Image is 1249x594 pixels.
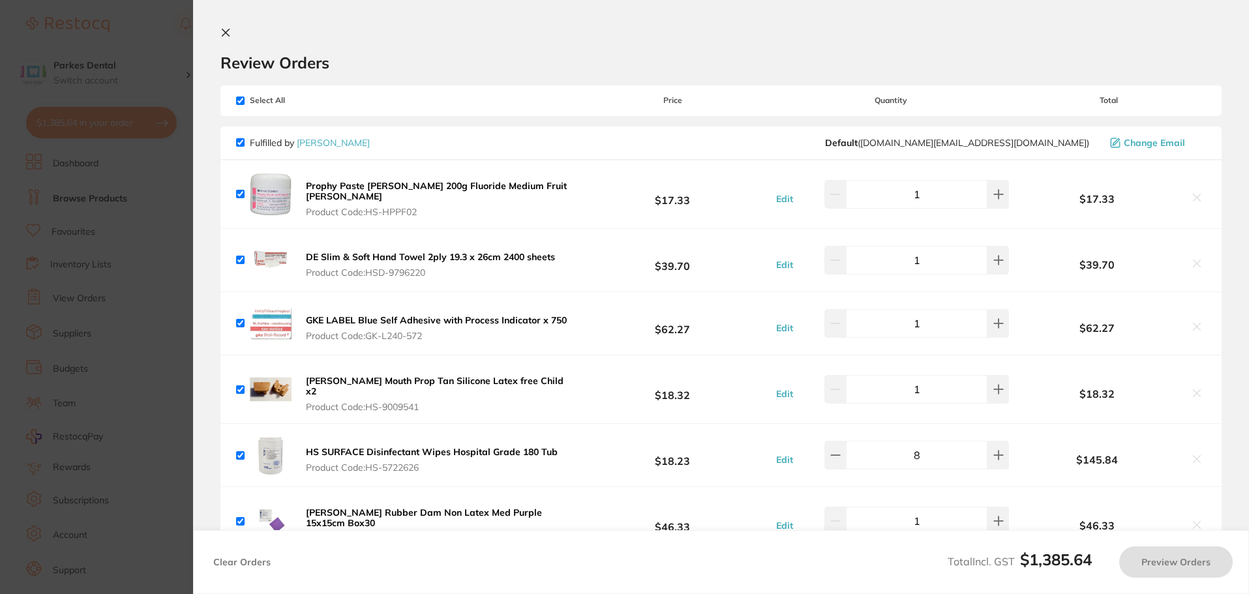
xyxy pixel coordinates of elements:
button: GKE LABEL Blue Self Adhesive with Process Indicator x 750 Product Code:GK-L240-572 [302,314,571,342]
b: $62.27 [1012,322,1182,334]
a: [PERSON_NAME] [297,137,370,149]
b: $17.33 [575,182,769,206]
img: YWx2YXR4NQ [250,500,292,542]
span: Price [575,96,769,105]
b: [PERSON_NAME] Rubber Dam Non Latex Med Purple 15x15cm Box30 [306,507,542,529]
button: Change Email [1106,137,1206,149]
b: $46.33 [575,509,769,533]
b: $18.32 [575,378,769,402]
img: eGNpM3Q3dQ [250,303,292,344]
button: Edit [772,520,797,531]
button: Prophy Paste [PERSON_NAME] 200g Fluoride Medium Fruit [PERSON_NAME] Product Code:HS-HPPF02 [302,180,575,218]
b: Prophy Paste [PERSON_NAME] 200g Fluoride Medium Fruit [PERSON_NAME] [306,180,567,202]
b: [PERSON_NAME] Mouth Prop Tan Silicone Latex free Child x2 [306,375,564,397]
b: $46.33 [1012,520,1182,531]
span: customer.care@henryschein.com.au [825,138,1089,148]
b: $18.32 [1012,388,1182,400]
b: $62.27 [575,312,769,336]
span: Quantity [770,96,1012,105]
p: Fulfilled by [250,138,370,148]
button: Edit [772,388,797,400]
button: Edit [772,193,797,205]
b: $145.84 [1012,454,1182,466]
img: NnBsaHc2eA [250,173,292,215]
button: Edit [772,259,797,271]
b: $1,385.64 [1020,550,1092,569]
span: Select All [236,96,367,105]
b: Default [825,137,858,149]
button: Edit [772,454,797,466]
span: Total [1012,96,1206,105]
span: Product Code: GK-L240-572 [306,331,567,341]
b: HS SURFACE Disinfectant Wipes Hospital Grade 180 Tub [306,446,558,458]
button: DE Slim & Soft Hand Towel 2ply 19.3 x 26cm 2400 sheets Product Code:HSD-9796220 [302,251,559,278]
h2: Review Orders [220,53,1222,72]
b: $18.23 [575,443,769,468]
b: $17.33 [1012,193,1182,205]
img: bXQ1cXM2Yw [250,239,292,281]
b: $39.70 [1012,259,1182,271]
b: $39.70 [575,248,769,273]
img: eGxoajI3eQ [250,434,292,476]
span: Product Code: HSD-9796220 [306,267,555,278]
b: DE Slim & Soft Hand Towel 2ply 19.3 x 26cm 2400 sheets [306,251,555,263]
span: Change Email [1124,138,1185,148]
span: Product Code: HS-9009541 [306,402,571,412]
b: GKE LABEL Blue Self Adhesive with Process Indicator x 750 [306,314,567,326]
img: aXUyNzRpaQ [250,368,292,410]
button: [PERSON_NAME] Mouth Prop Tan Silicone Latex free Child x2 Product Code:HS-9009541 [302,375,575,413]
button: HS SURFACE Disinfectant Wipes Hospital Grade 180 Tub Product Code:HS-5722626 [302,446,562,473]
span: Total Incl. GST [948,555,1092,568]
span: Product Code: HS-5722626 [306,462,558,473]
button: Preview Orders [1119,546,1233,578]
span: Product Code: HS-HPPF02 [306,207,571,217]
button: Clear Orders [209,546,275,578]
button: Edit [772,322,797,334]
button: [PERSON_NAME] Rubber Dam Non Latex Med Purple 15x15cm Box30 Product Code:HS-5701396 [302,507,575,544]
